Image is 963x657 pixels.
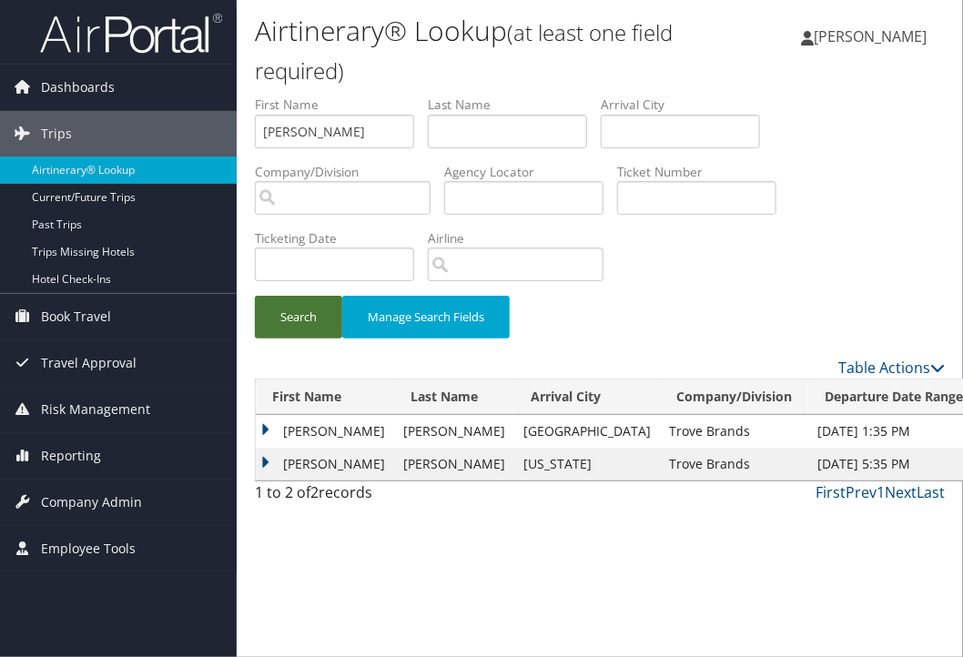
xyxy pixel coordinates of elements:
[256,448,394,480] td: [PERSON_NAME]
[814,26,927,46] span: [PERSON_NAME]
[255,481,407,512] div: 1 to 2 of records
[41,480,142,525] span: Company Admin
[428,96,601,114] label: Last Name
[256,379,394,415] th: First Name: activate to sort column ascending
[394,448,514,480] td: [PERSON_NAME]
[885,482,917,502] a: Next
[514,415,660,448] td: [GEOGRAPHIC_DATA]
[255,96,428,114] label: First Name
[838,358,945,378] a: Table Actions
[877,482,885,502] a: 1
[428,229,617,248] label: Airline
[41,294,111,339] span: Book Travel
[310,482,319,502] span: 2
[41,433,101,479] span: Reporting
[394,379,514,415] th: Last Name: activate to sort column ascending
[342,296,510,339] button: Manage Search Fields
[801,9,945,64] a: [PERSON_NAME]
[601,96,774,114] label: Arrival City
[255,229,428,248] label: Ticketing Date
[255,163,444,181] label: Company/Division
[444,163,617,181] label: Agency Locator
[917,482,945,502] a: Last
[617,163,790,181] label: Ticket Number
[255,296,342,339] button: Search
[514,379,660,415] th: Arrival City: activate to sort column ascending
[41,111,72,157] span: Trips
[660,379,808,415] th: Company/Division
[41,526,136,571] span: Employee Tools
[41,340,137,386] span: Travel Approval
[660,448,808,480] td: Trove Brands
[514,448,660,480] td: [US_STATE]
[660,415,808,448] td: Trove Brands
[256,415,394,448] td: [PERSON_NAME]
[41,387,150,432] span: Risk Management
[394,415,514,448] td: [PERSON_NAME]
[41,65,115,110] span: Dashboards
[255,12,715,88] h1: Airtinerary® Lookup
[40,12,222,55] img: airportal-logo.png
[816,482,846,502] a: First
[846,482,877,502] a: Prev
